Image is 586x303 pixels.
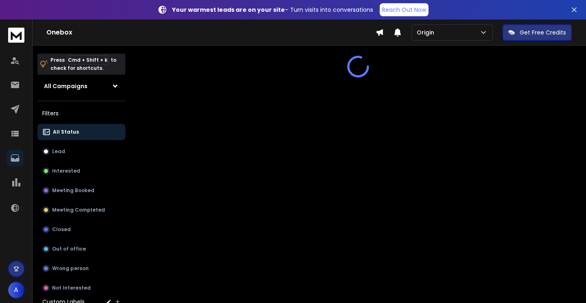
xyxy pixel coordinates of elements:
[50,56,116,72] p: Press to check for shortcuts.
[52,207,105,213] p: Meeting Completed
[8,28,24,43] img: logo
[37,221,125,238] button: Closed
[52,226,71,233] p: Closed
[382,6,426,14] p: Reach Out Now
[503,24,572,41] button: Get Free Credits
[8,282,24,298] button: A
[37,163,125,179] button: Interested
[37,182,125,199] button: Meeting Booked
[37,78,125,94] button: All Campaigns
[520,28,566,37] p: Get Free Credits
[52,168,80,174] p: Interested
[172,6,373,14] p: – Turn visits into conversations
[52,246,86,252] p: Out of office
[37,124,125,140] button: All Status
[37,108,125,119] h3: Filters
[53,129,79,135] p: All Status
[37,202,125,218] button: Meeting Completed
[37,280,125,296] button: Not Interested
[380,3,429,16] a: Reach Out Now
[37,260,125,277] button: Wrong person
[52,187,94,194] p: Meeting Booked
[37,143,125,160] button: Lead
[52,285,91,291] p: Not Interested
[52,148,65,155] p: Lead
[46,28,376,37] h1: Onebox
[417,28,437,37] p: Origin
[37,241,125,257] button: Out of office
[172,6,285,14] strong: Your warmest leads are on your site
[52,265,89,272] p: Wrong person
[44,82,87,90] h1: All Campaigns
[67,55,109,65] span: Cmd + Shift + k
